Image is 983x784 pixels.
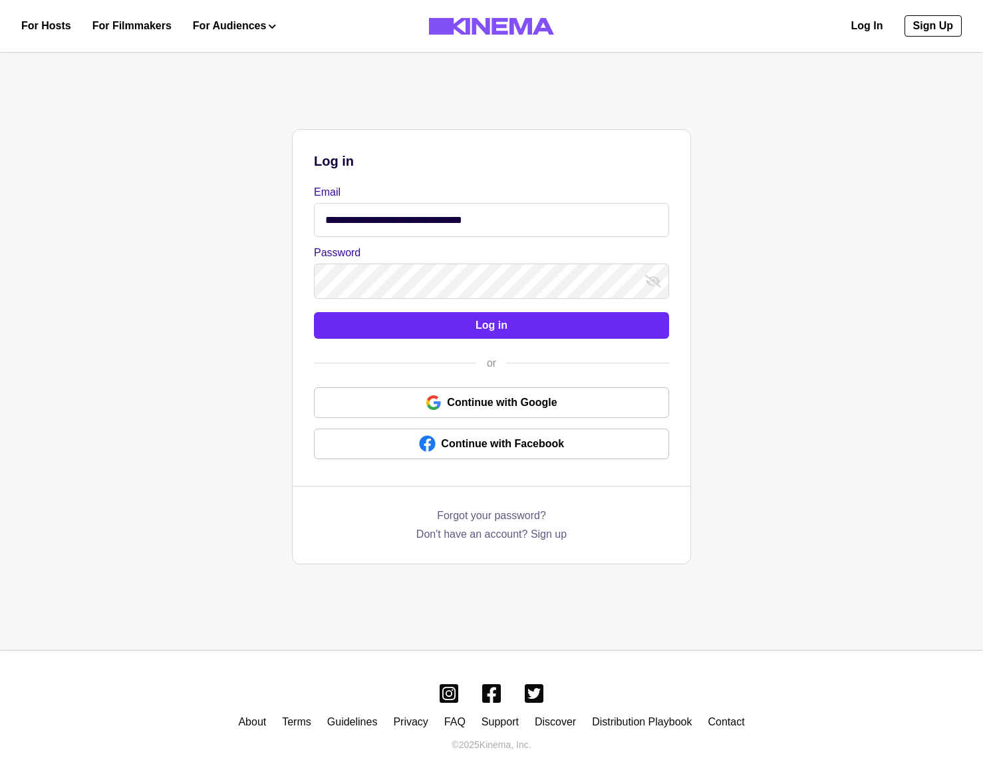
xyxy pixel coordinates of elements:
a: Don't have an account? Sign up [416,526,567,542]
button: For Audiences [193,18,276,34]
a: Continue with Google [314,387,669,418]
a: FAQ [444,716,466,727]
a: Continue with Facebook [314,429,669,459]
label: Email [314,184,661,200]
a: Terms [282,716,311,727]
button: Log in [314,312,669,339]
a: Forgot your password? [437,508,546,526]
a: For Hosts [21,18,71,34]
a: Contact [708,716,744,727]
a: Guidelines [327,716,378,727]
a: Support [482,716,519,727]
a: For Filmmakers [92,18,172,34]
label: Password [314,245,661,261]
a: Sign Up [905,15,962,37]
div: or [476,355,507,371]
a: Privacy [393,716,428,727]
a: Discover [535,716,576,727]
p: Log in [314,151,669,171]
button: show password [642,271,664,292]
a: Distribution Playbook [592,716,692,727]
p: © 2025 Kinema, Inc. [452,738,531,752]
a: Log In [851,18,883,34]
a: About [238,716,266,727]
